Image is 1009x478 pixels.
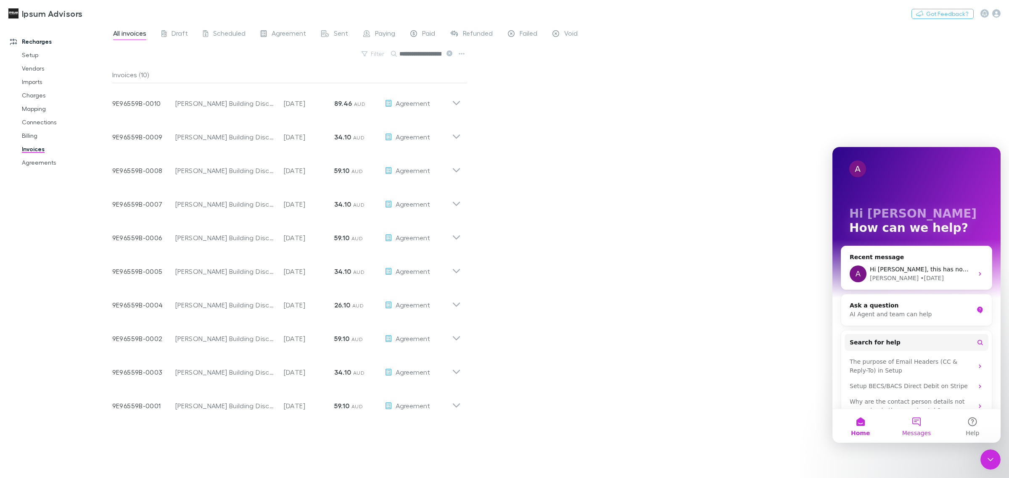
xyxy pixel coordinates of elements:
[112,367,175,377] p: 9E96559B-0003
[172,29,188,40] span: Draft
[13,129,119,142] a: Billing
[334,99,352,108] strong: 89.46
[272,29,306,40] span: Agreement
[284,401,334,411] p: [DATE]
[175,98,275,108] div: [PERSON_NAME] Building Discretionary Trust
[113,29,146,40] span: All invoices
[175,334,275,344] div: [PERSON_NAME] Building Discretionary Trust
[375,29,395,40] span: Paying
[284,98,334,108] p: [DATE]
[112,401,175,411] p: 9E96559B-0001
[106,251,468,285] div: 9E96559B-0005[PERSON_NAME] Building Discretionary Trust[DATE]34.10 AUDAgreement
[175,401,275,411] div: [PERSON_NAME] Building Discretionary Trust
[832,147,1001,443] iframe: Intercom live chat
[112,98,175,108] p: 9E96559B-0010
[106,352,468,386] div: 9E96559B-0003[PERSON_NAME] Building Discretionary Trust[DATE]34.10 AUDAgreement
[334,133,351,141] strong: 34.10
[334,267,351,276] strong: 34.10
[3,3,87,24] a: Ipsum Advisors
[911,9,974,19] button: Got Feedback?
[396,301,430,309] span: Agreement
[17,154,141,163] div: Ask a question
[175,199,275,209] div: [PERSON_NAME] Building Discretionary Trust
[2,35,119,48] a: Recharges
[22,8,82,18] h3: Ipsum Advisors
[106,386,468,419] div: 9E96559B-0001[PERSON_NAME] Building Discretionary Trust[DATE]59.10 AUDAgreement
[106,218,468,251] div: 9E96559B-0006[PERSON_NAME] Building Discretionary Trust[DATE]59.10 AUDAgreement
[284,132,334,142] p: [DATE]
[396,234,430,242] span: Agreement
[334,29,348,40] span: Sent
[17,163,141,172] div: AI Agent and team can help
[175,132,275,142] div: [PERSON_NAME] Building Discretionary Trust
[396,267,430,275] span: Agreement
[17,250,141,268] div: Why are the contact person details not appearing in the mapping tab?
[13,156,119,169] a: Agreements
[354,101,365,107] span: AUD
[37,127,86,136] div: [PERSON_NAME]
[396,166,430,174] span: Agreement
[17,235,141,244] div: Setup BECS/BACS Direct Debit on Stripe
[106,285,468,318] div: 9E96559B-0004[PERSON_NAME] Building Discretionary Trust[DATE]26.10 AUDAgreement
[357,49,389,59] button: Filter
[284,367,334,377] p: [DATE]
[334,368,351,376] strong: 34.10
[56,262,112,296] button: Messages
[334,234,350,242] strong: 59.10
[463,29,493,40] span: Refunded
[12,187,156,204] button: Search for help
[18,283,37,289] span: Home
[12,207,156,231] div: The purpose of Email Headers (CC & Reply-To) in Setup
[175,300,275,310] div: [PERSON_NAME] Building Discretionary Trust
[284,165,334,176] p: [DATE]
[13,142,119,156] a: Invoices
[353,134,365,141] span: AUD
[284,334,334,344] p: [DATE]
[112,300,175,310] p: 9E96559B-0004
[112,233,175,243] p: 9E96559B-0006
[396,334,430,342] span: Agreement
[284,233,334,243] p: [DATE]
[422,29,435,40] span: Paid
[13,102,119,116] a: Mapping
[352,302,364,309] span: AUD
[112,132,175,142] p: 9E96559B-0009
[353,370,365,376] span: AUD
[175,165,275,176] div: [PERSON_NAME] Building Discretionary Trust
[8,147,160,179] div: Ask a questionAI Agent and team can help
[13,75,119,89] a: Imports
[88,127,111,136] div: • [DATE]
[106,150,468,184] div: 9E96559B-0008[PERSON_NAME] Building Discretionary Trust[DATE]59.10 AUDAgreement
[13,89,119,102] a: Charges
[175,233,275,243] div: [PERSON_NAME] Building Discretionary Trust
[564,29,578,40] span: Void
[351,403,363,410] span: AUD
[351,336,363,342] span: AUD
[112,262,168,296] button: Help
[284,199,334,209] p: [DATE]
[70,283,99,289] span: Messages
[17,210,141,228] div: The purpose of Email Headers (CC & Reply-To) in Setup
[396,99,430,107] span: Agreement
[175,367,275,377] div: [PERSON_NAME] Building Discretionary Trust
[12,231,156,247] div: Setup BECS/BACS Direct Debit on Stripe
[133,283,147,289] span: Help
[520,29,537,40] span: Failed
[353,202,365,208] span: AUD
[334,301,351,309] strong: 26.10
[334,334,350,343] strong: 59.10
[37,119,359,126] span: Hi [PERSON_NAME], this has now been resolved. Let me know if we can help with anything else. Than...
[396,200,430,208] span: Agreement
[351,235,363,242] span: AUD
[284,300,334,310] p: [DATE]
[334,402,350,410] strong: 59.10
[396,402,430,410] span: Agreement
[396,368,430,376] span: Agreement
